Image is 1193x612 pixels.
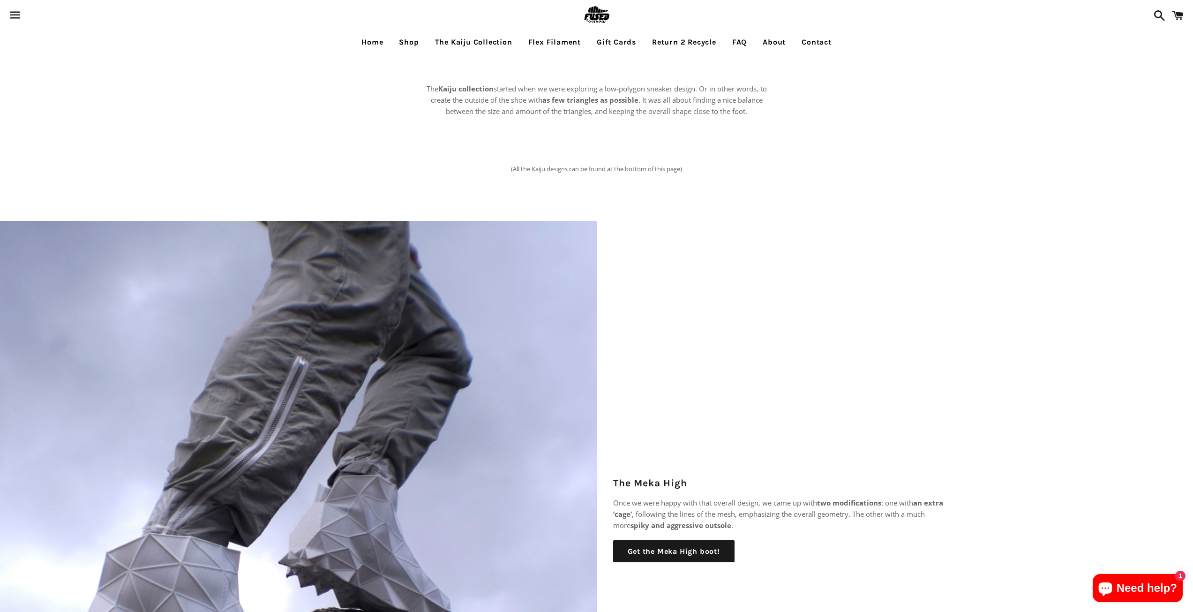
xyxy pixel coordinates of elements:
[817,498,881,507] strong: two modifications
[1090,574,1185,604] inbox-online-store-chat: Shopify online store chat
[483,154,710,183] p: (All the Kaiju designs can be found at the bottom of this page)
[542,95,638,105] strong: as few triangles as possible
[613,497,946,531] p: Once we were happy with that overall design, we came up with : one with , following the lines of ...
[521,30,588,54] a: Flex Filament
[590,30,643,54] a: Gift Cards
[354,30,390,54] a: Home
[423,83,770,117] p: The started when we were exploring a low-polygon sneaker design. Or in other words, to create the...
[392,30,426,54] a: Shop
[725,30,754,54] a: FAQ
[438,84,494,93] strong: Kaiju collection
[613,476,946,490] h2: The Meka High
[756,30,793,54] a: About
[645,30,723,54] a: Return 2 Recycle
[428,30,519,54] a: The Kaiju Collection
[613,498,943,519] strong: an extra ‘cage’
[630,521,731,530] strong: spiky and aggressive outsole
[795,30,839,54] a: Contact
[613,540,735,563] a: Get the Meka High boot!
